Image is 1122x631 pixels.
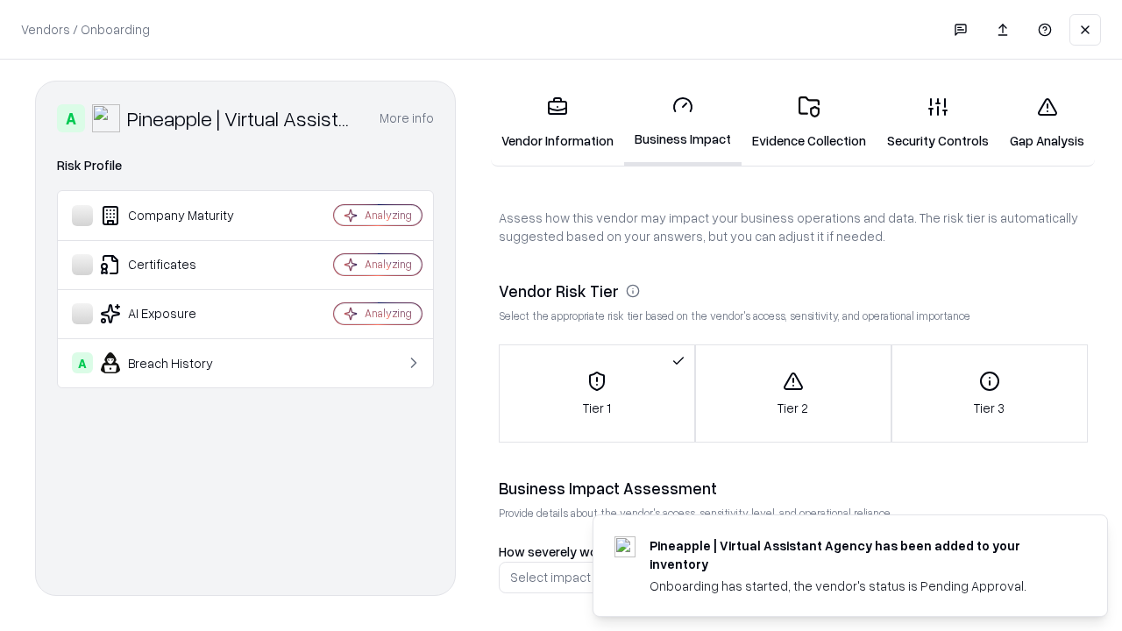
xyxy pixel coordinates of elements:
[21,20,150,39] p: Vendors / Onboarding
[499,209,1088,245] p: Assess how this vendor may impact your business operations and data. The risk tier is automatical...
[127,104,359,132] div: Pineapple | Virtual Assistant Agency
[499,308,1088,323] p: Select the appropriate risk tier based on the vendor's access, sensitivity, and operational impor...
[365,257,412,272] div: Analyzing
[742,82,877,164] a: Evidence Collection
[624,81,742,166] a: Business Impact
[365,208,412,223] div: Analyzing
[999,82,1095,164] a: Gap Analysis
[583,399,611,417] p: Tier 1
[72,303,281,324] div: AI Exposure
[57,104,85,132] div: A
[72,205,281,226] div: Company Maturity
[92,104,120,132] img: Pineapple | Virtual Assistant Agency
[72,352,93,373] div: A
[650,536,1065,573] div: Pineapple | Virtual Assistant Agency has been added to your inventory
[365,306,412,321] div: Analyzing
[499,562,1088,593] button: Select impact severity...
[974,399,1005,417] p: Tier 3
[499,280,1088,301] div: Vendor Risk Tier
[614,536,636,557] img: trypineapple.com
[510,568,649,586] div: Select impact severity...
[499,543,979,559] label: How severely would your business be impacted if this vendor became unavailable?
[57,155,434,176] div: Risk Profile
[380,103,434,134] button: More info
[72,254,281,275] div: Certificates
[491,82,624,164] a: Vendor Information
[499,506,1088,521] p: Provide details about the vendor's access, sensitivity level, and operational reliance
[499,478,1088,499] div: Business Impact Assessment
[650,577,1065,595] div: Onboarding has started, the vendor's status is Pending Approval.
[778,399,808,417] p: Tier 2
[72,352,281,373] div: Breach History
[877,82,999,164] a: Security Controls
